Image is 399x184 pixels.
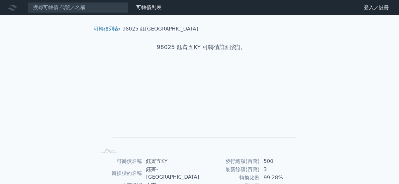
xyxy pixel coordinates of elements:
[89,43,311,52] h1: 98025 鈺齊五KY 可轉債詳細資訊
[107,71,296,147] g: Chart
[359,3,394,13] a: 登入／註冊
[96,165,143,181] td: 轉換標的名稱
[260,165,303,174] td: 3
[136,4,161,10] a: 可轉債列表
[122,25,198,33] li: 98025 鈺[GEOGRAPHIC_DATA]
[28,2,129,13] input: 搜尋可轉債 代號／名稱
[200,165,260,174] td: 最新餘額(百萬)
[142,157,199,165] td: 鈺齊五KY
[94,26,119,32] a: 可轉債列表
[200,157,260,165] td: 發行總額(百萬)
[94,25,121,33] li: ›
[142,165,199,181] td: 鈺齊-[GEOGRAPHIC_DATA]
[200,174,260,182] td: 轉換比例
[260,174,303,182] td: 99.28%
[260,157,303,165] td: 500
[96,157,143,165] td: 可轉債名稱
